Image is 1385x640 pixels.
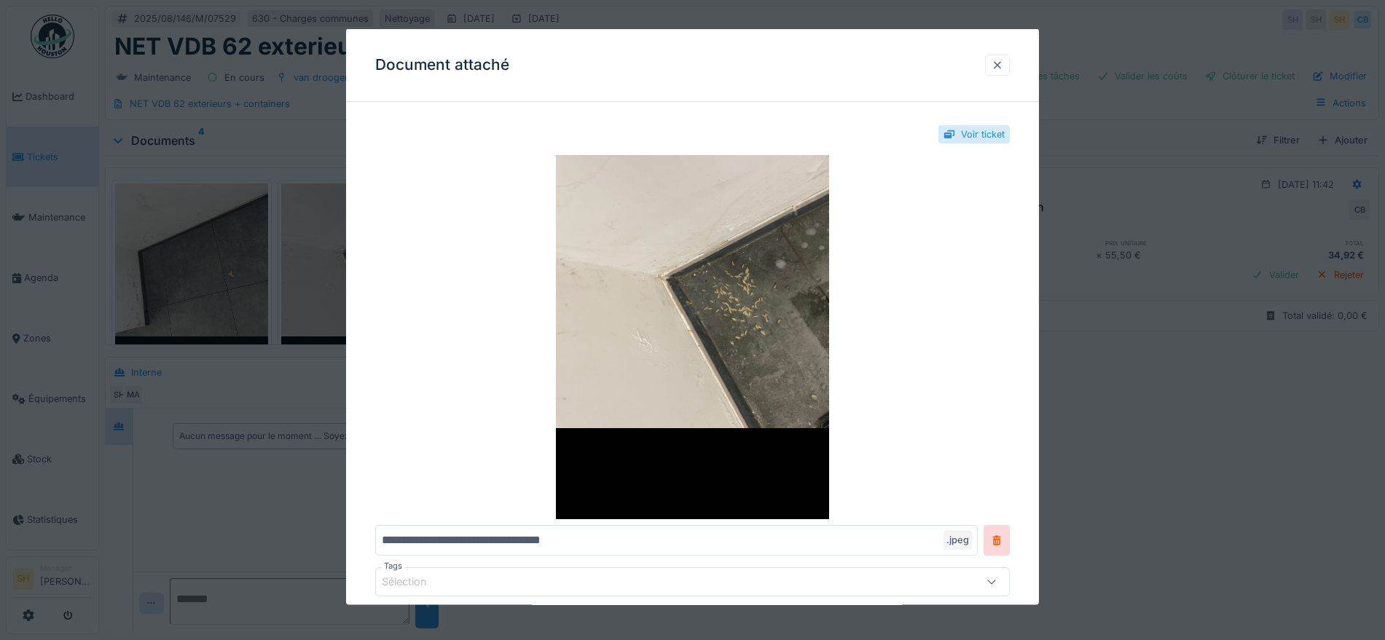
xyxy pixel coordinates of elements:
h3: Document attaché [375,56,509,74]
div: Voir ticket [961,127,1005,141]
img: e570c959-333c-4a28-9a54-15e397d1493e-55A79E70-7387-42E8-9BC6-7D76FD3DDAE5.jpeg [375,155,1010,519]
div: .jpeg [943,530,972,550]
div: Sélection [382,574,447,590]
label: Tags [381,560,405,572]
